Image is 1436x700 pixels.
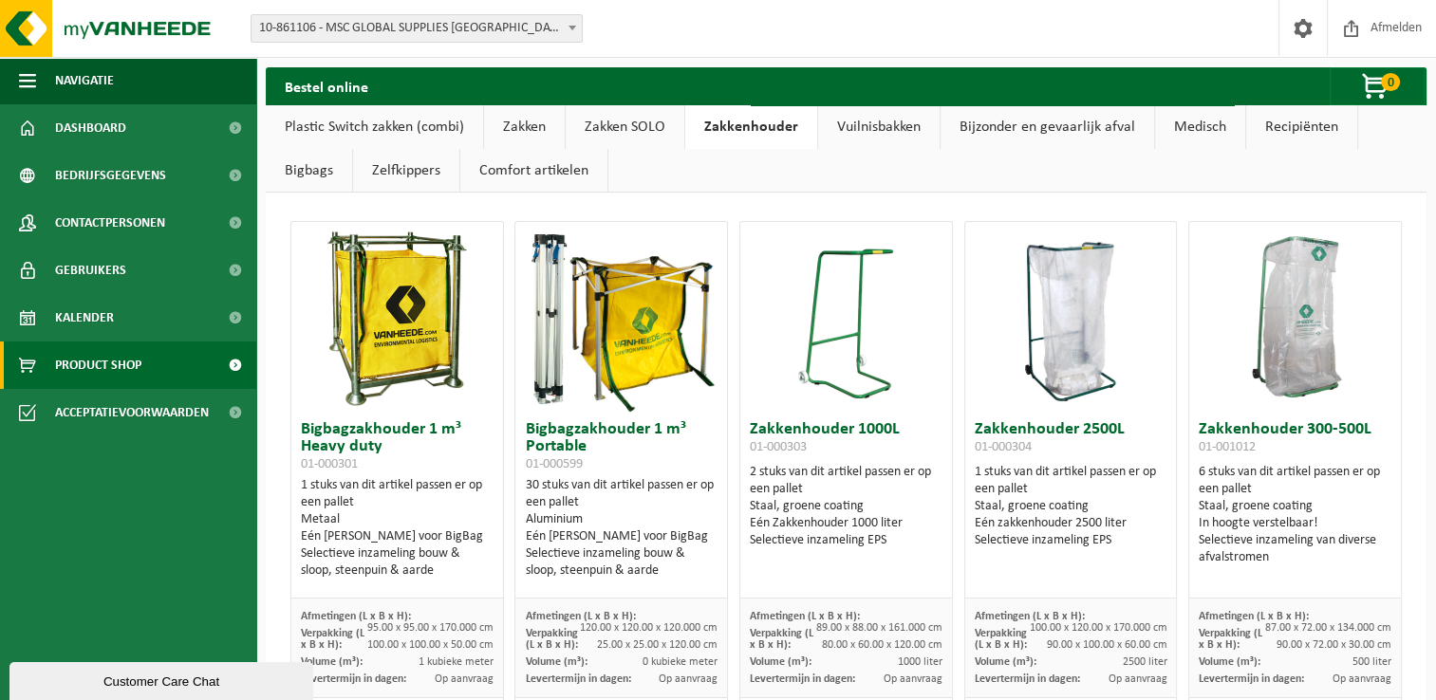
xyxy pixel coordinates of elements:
[55,57,114,104] span: Navigatie
[55,294,114,341] span: Kalender
[367,639,494,651] span: 100.00 x 100.00 x 50.00 cm
[1381,73,1400,91] span: 0
[750,515,942,532] div: Eén Zakkenhouder 1000 liter
[884,673,942,685] span: Op aanvraag
[975,628,1027,651] span: Verpakking (L x B x H):
[1199,673,1304,685] span: Levertermijn in dagen:
[1122,656,1166,668] span: 2500 liter
[525,628,577,651] span: Verpakking (L x B x H):
[941,105,1154,149] a: Bijzonder en gevaarlijk afval
[975,421,1167,459] h3: Zakkenhouder 2500L
[816,622,942,634] span: 89.00 x 88.00 x 161.000 cm
[525,477,718,580] div: 30 stuks van dit artikel passen er op een pallet
[1199,656,1260,668] span: Volume (m³):
[484,105,565,149] a: Zakken
[1199,498,1391,515] div: Staal, groene coating
[252,15,582,42] span: 10-861106 - MSC GLOBAL SUPPLIES BELGIUM KRUISWEG - ANTWERPEN
[419,656,494,668] span: 1 kubieke meter
[55,152,166,199] span: Bedrijfsgegevens
[597,639,718,651] span: 25.00 x 25.00 x 120.00 cm
[1199,515,1391,532] div: In hoogte verstelbaar!
[301,511,494,528] div: Metaal
[643,656,718,668] span: 0 kubieke meter
[1108,673,1166,685] span: Op aanvraag
[750,656,811,668] span: Volume (m³):
[659,673,718,685] span: Op aanvraag
[750,498,942,515] div: Staal, groene coating
[975,673,1080,685] span: Levertermijn in dagen:
[301,656,363,668] span: Volume (m³):
[1199,440,1256,454] span: 01-001012
[367,622,494,634] span: 95.00 x 95.00 x 170.000 cm
[527,222,717,412] img: 01-000599
[266,67,387,104] h2: Bestel online
[1029,622,1166,634] span: 100.00 x 120.00 x 170.000 cm
[750,532,942,549] div: Selectieve inzameling EPS
[525,673,630,685] span: Levertermijn in dagen:
[580,622,718,634] span: 120.00 x 120.00 x 120.000 cm
[301,421,494,472] h3: Bigbagzakhouder 1 m³ Heavy duty
[1023,222,1118,412] img: 01-000304
[822,639,942,651] span: 80.00 x 60.00 x 120.00 cm
[1155,105,1245,149] a: Medisch
[1199,611,1309,622] span: Afmetingen (L x B x H):
[1330,67,1425,105] button: 0
[566,105,684,149] a: Zakken SOLO
[301,545,494,580] div: Selectieve inzameling bouw & sloop, steenpuin & aarde
[1265,622,1391,634] span: 87.00 x 72.00 x 134.000 cm
[898,656,942,668] span: 1000 liter
[1352,656,1391,668] span: 500 liter
[975,464,1167,549] div: 1 stuks van dit artikel passen er op een pallet
[9,658,317,700] iframe: chat widget
[818,105,940,149] a: Vuilnisbakken
[525,656,587,668] span: Volume (m³):
[525,511,718,528] div: Aluminium
[750,464,942,549] div: 2 stuks van dit artikel passen er op een pallet
[1199,464,1391,566] div: 6 stuks van dit artikel passen er op een pallet
[266,149,352,193] a: Bigbags
[525,545,718,580] div: Selectieve inzameling bouw & sloop, steenpuin & aarde
[1277,639,1391,651] span: 90.00 x 72.00 x 30.00 cm
[55,389,209,436] span: Acceptatievoorwaarden
[975,498,1167,515] div: Staal, groene coating
[975,515,1167,532] div: Eén zakkenhouder 2500 liter
[750,673,855,685] span: Levertermijn in dagen:
[1046,639,1166,651] span: 90.00 x 100.00 x 60.00 cm
[55,341,141,389] span: Product Shop
[525,611,635,622] span: Afmetingen (L x B x H):
[302,222,492,412] img: 01-000301
[266,105,483,149] a: Plastic Switch zakken (combi)
[525,528,718,545] div: Eén [PERSON_NAME] voor BigBag
[301,673,406,685] span: Levertermijn in dagen:
[750,440,807,454] span: 01-000303
[1333,673,1391,685] span: Op aanvraag
[301,477,494,580] div: 1 stuks van dit artikel passen er op een pallet
[798,222,893,412] img: 01-000303
[975,532,1167,549] div: Selectieve inzameling EPS
[975,440,1032,454] span: 01-000304
[251,14,583,43] span: 10-861106 - MSC GLOBAL SUPPLIES BELGIUM KRUISWEG - ANTWERPEN
[301,611,411,622] span: Afmetingen (L x B x H):
[55,199,165,247] span: Contactpersonen
[1199,628,1262,651] span: Verpakking (L x B x H):
[525,457,582,471] span: 01-000599
[301,457,358,471] span: 01-000301
[1199,421,1391,459] h3: Zakkenhouder 300-500L
[750,611,860,622] span: Afmetingen (L x B x H):
[975,656,1036,668] span: Volume (m³):
[685,105,817,149] a: Zakkenhouder
[301,528,494,545] div: Eén [PERSON_NAME] voor BigBag
[460,149,607,193] a: Comfort artikelen
[750,421,942,459] h3: Zakkenhouder 1000L
[975,611,1085,622] span: Afmetingen (L x B x H):
[1199,532,1391,566] div: Selectieve inzameling van diverse afvalstromen
[301,628,364,651] span: Verpakking (L x B x H):
[55,247,126,294] span: Gebruikers
[750,628,813,651] span: Verpakking (L x B x H):
[525,421,718,472] h3: Bigbagzakhouder 1 m³ Portable
[435,673,494,685] span: Op aanvraag
[1201,222,1390,412] img: 01-001012
[55,104,126,152] span: Dashboard
[353,149,459,193] a: Zelfkippers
